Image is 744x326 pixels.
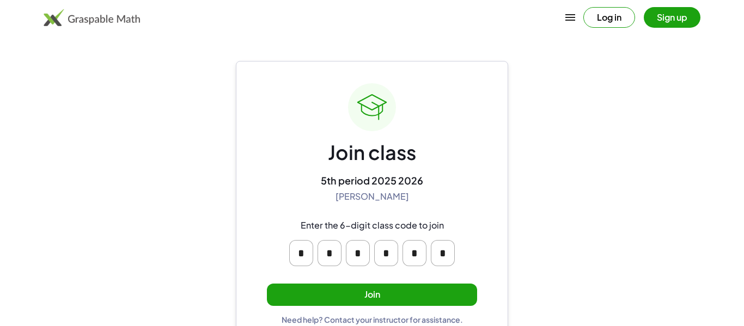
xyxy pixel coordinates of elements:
input: Please enter OTP character 3 [346,240,370,266]
button: Join [267,284,477,306]
input: Please enter OTP character 1 [289,240,313,266]
div: [PERSON_NAME] [336,191,409,202]
input: Please enter OTP character 4 [374,240,398,266]
input: Please enter OTP character 2 [318,240,341,266]
input: Please enter OTP character 6 [431,240,455,266]
div: Need help? Contact your instructor for assistance. [282,315,463,324]
button: Sign up [644,7,700,28]
button: Log in [583,7,635,28]
input: Please enter OTP character 5 [403,240,426,266]
div: Enter the 6-digit class code to join [301,220,444,231]
div: 5th period 2025 2026 [321,174,423,187]
div: Join class [328,140,416,165]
